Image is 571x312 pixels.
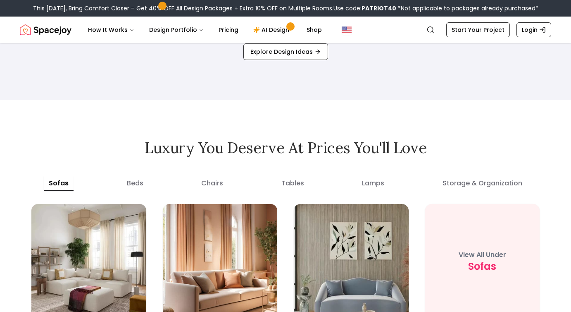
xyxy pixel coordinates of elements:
a: Pricing [212,22,245,38]
span: Use code: [333,4,396,12]
button: lamps [357,176,389,191]
button: beds [122,176,148,191]
button: How It Works [81,22,141,38]
button: tables [276,176,309,191]
span: *Not applicable to packages already purchased* [396,4,538,12]
nav: Global [20,17,551,43]
button: Design Portfolio [143,22,210,38]
p: View All Under [459,250,506,260]
div: This [DATE], Bring Comfort Closer – Get 40% OFF All Design Packages + Extra 10% OFF on Multiple R... [33,4,538,12]
button: storage & organization [438,176,527,191]
span: sofas [468,260,496,273]
a: Login [516,22,551,37]
button: sofas [44,176,74,191]
a: AI Design [247,22,298,38]
b: PATRIOT40 [362,4,396,12]
a: Explore Design Ideas [243,43,328,60]
a: Start Your Project [446,22,510,37]
img: United States [342,25,352,35]
a: Spacejoy [20,22,71,38]
nav: Main [81,22,328,38]
button: chairs [196,176,228,191]
a: Shop [300,22,328,38]
img: Spacejoy Logo [20,22,71,38]
h2: Luxury you deserve at prices you'll love [20,139,551,156]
